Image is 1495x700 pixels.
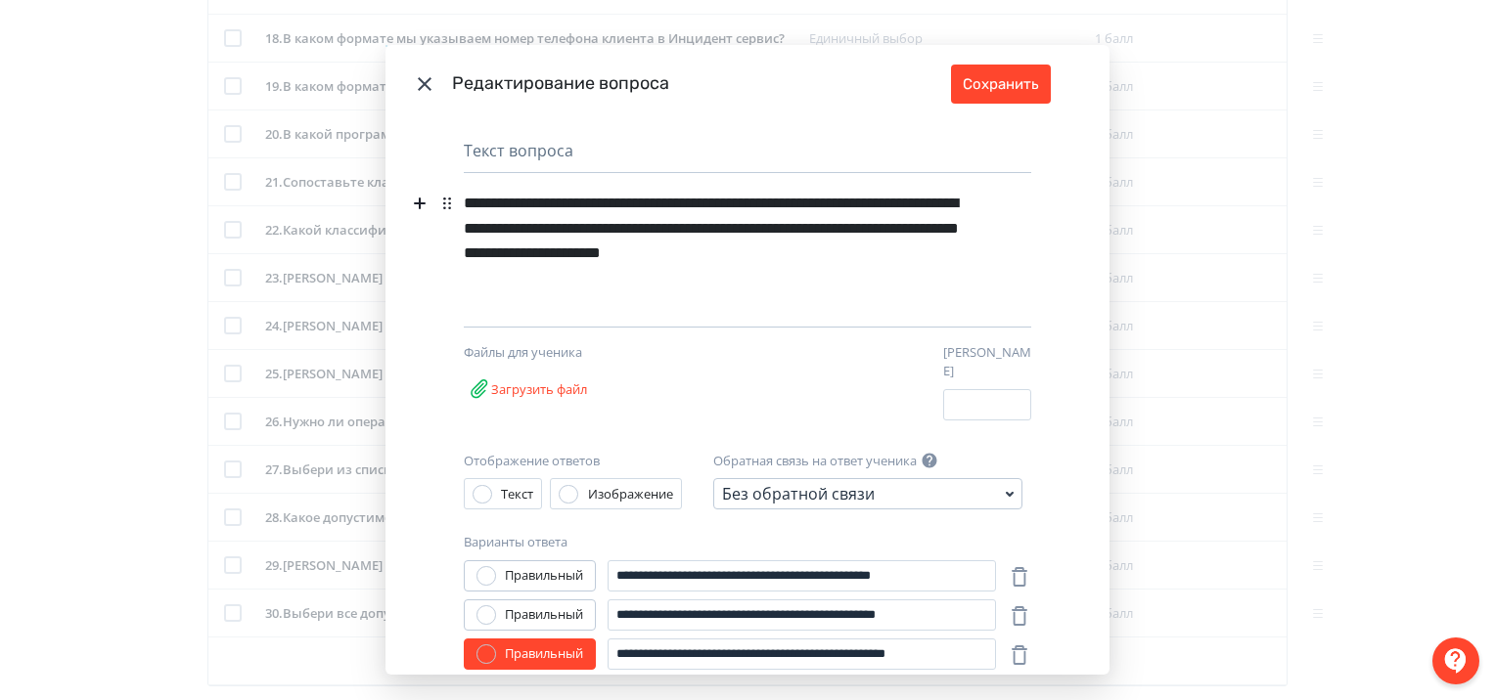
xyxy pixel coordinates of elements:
[722,482,875,505] div: Без обратной связи
[588,485,673,504] div: Изображение
[501,485,533,504] div: Текст
[464,343,669,363] div: Файлы для ученика
[505,644,583,664] div: Правильный
[951,65,1051,104] button: Сохранить
[464,452,600,471] label: Отображение ответов
[713,452,917,471] label: Обратная связь на ответ ученика
[452,70,951,97] div: Редактирование вопроса
[943,343,1031,381] label: [PERSON_NAME]
[385,45,1110,675] div: Modal
[505,605,583,625] div: Правильный
[464,139,1031,173] div: Текст вопроса
[505,566,583,586] div: Правильный
[464,533,567,552] label: Варианты ответа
